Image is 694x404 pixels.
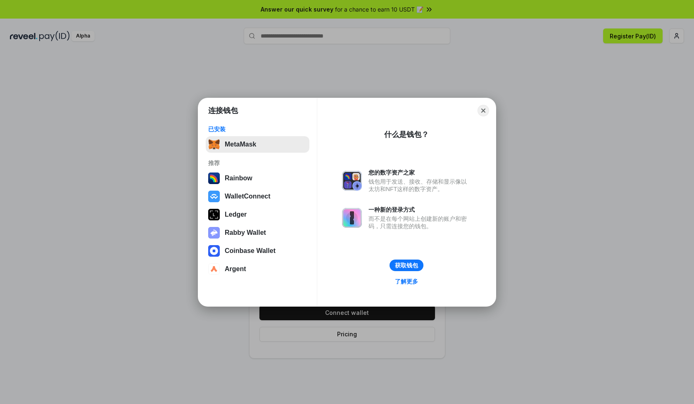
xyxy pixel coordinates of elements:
[206,224,309,241] button: Rabby Wallet
[206,136,309,153] button: MetaMask
[208,139,220,150] img: svg+xml,%3Csvg%20fill%3D%22none%22%20height%3D%2233%22%20viewBox%3D%220%200%2035%2033%22%20width%...
[208,191,220,202] img: svg+xml,%3Csvg%20width%3D%2228%22%20height%3D%2228%22%20viewBox%3D%220%200%2028%2028%22%20fill%3D...
[225,247,276,255] div: Coinbase Wallet
[208,263,220,275] img: svg+xml,%3Csvg%20width%3D%2228%22%20height%3D%2228%22%20viewBox%3D%220%200%2028%2028%22%20fill%3D...
[225,211,247,218] div: Ledger
[206,188,309,205] button: WalletConnect
[225,193,271,200] div: WalletConnect
[342,171,362,191] img: svg+xml,%3Csvg%20xmlns%3D%22http%3A%2F%2Fwww.w3.org%2F2000%2Fsvg%22%20fill%3D%22none%22%20viewBox...
[208,106,238,116] h1: 连接钱包
[368,169,471,176] div: 您的数字资产之家
[390,260,423,271] button: 获取钱包
[208,227,220,239] img: svg+xml,%3Csvg%20xmlns%3D%22http%3A%2F%2Fwww.w3.org%2F2000%2Fsvg%22%20fill%3D%22none%22%20viewBox...
[208,172,220,184] img: svg+xml,%3Csvg%20width%3D%22120%22%20height%3D%22120%22%20viewBox%3D%220%200%20120%20120%22%20fil...
[368,178,471,193] div: 钱包用于发送、接收、存储和显示像以太坊和NFT这样的数字资产。
[206,206,309,223] button: Ledger
[225,141,256,148] div: MetaMask
[368,215,471,230] div: 而不是在每个网站上创建新的账户和密码，只需连接您的钱包。
[206,243,309,259] button: Coinbase Wallet
[342,208,362,228] img: svg+xml,%3Csvg%20xmlns%3D%22http%3A%2F%2Fwww.w3.org%2F2000%2Fsvg%22%20fill%3D%22none%22%20viewBox...
[208,209,220,220] img: svg+xml,%3Csvg%20xmlns%3D%22http%3A%2F%2Fwww.w3.org%2F2000%2Fsvg%22%20width%3D%2228%22%20height%3...
[395,262,418,269] div: 获取钱包
[390,276,423,287] a: 了解更多
[208,245,220,257] img: svg+xml,%3Csvg%20width%3D%2228%22%20height%3D%2228%22%20viewBox%3D%220%200%2028%2028%22%20fill%3D...
[208,125,307,133] div: 已安装
[478,105,489,116] button: Close
[208,159,307,167] div: 推荐
[395,278,418,285] div: 了解更多
[225,175,252,182] div: Rainbow
[225,229,266,236] div: Rabby Wallet
[206,261,309,277] button: Argent
[368,206,471,213] div: 一种新的登录方式
[225,265,246,273] div: Argent
[384,130,429,139] div: 什么是钱包？
[206,170,309,187] button: Rainbow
